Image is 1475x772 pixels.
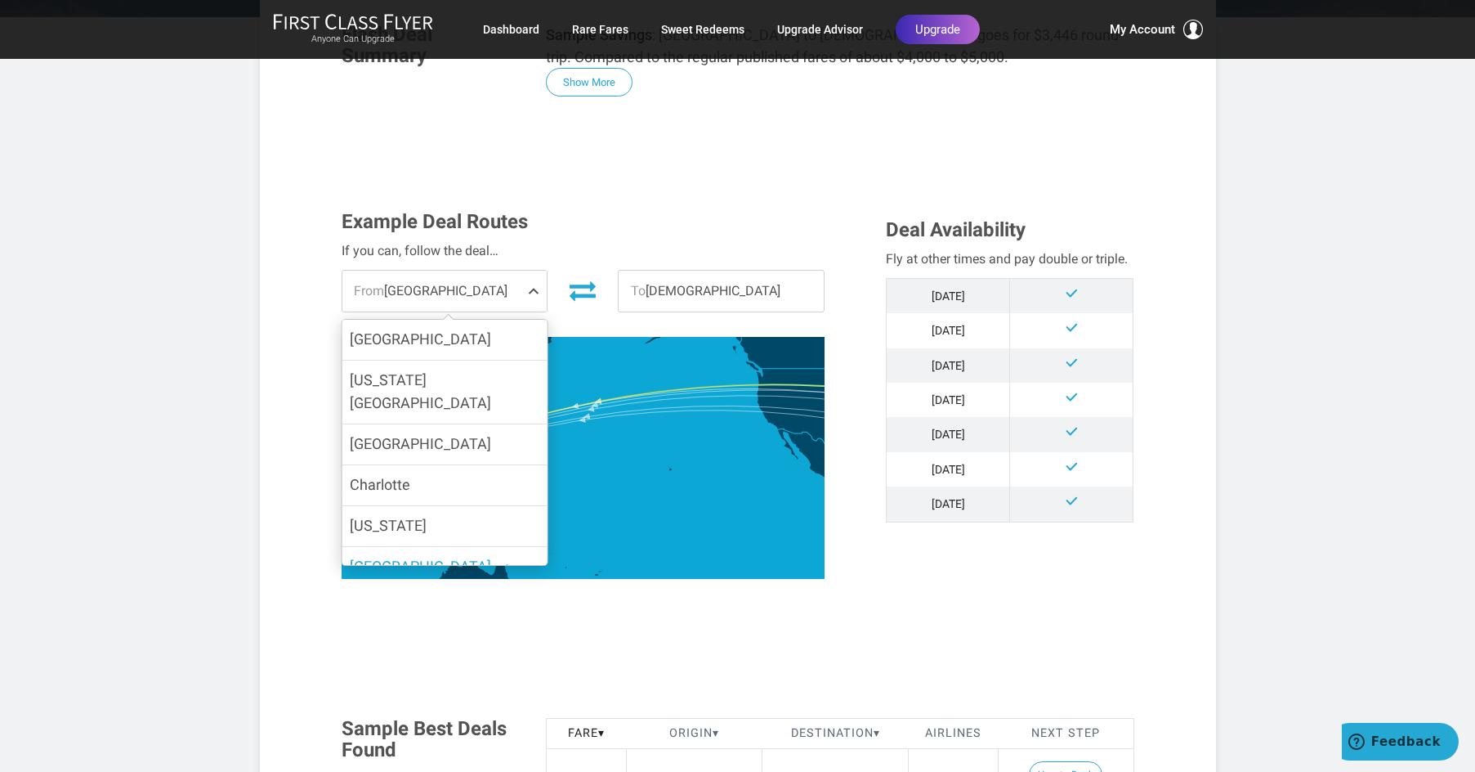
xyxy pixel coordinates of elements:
span: [DEMOGRAPHIC_DATA] [619,271,824,312]
small: Anyone Can Upgrade [273,34,433,45]
span: From [354,283,384,298]
a: First Class FlyerAnyone Can Upgrade [273,13,433,46]
span: Example Deal Routes [342,210,528,233]
path: Mexico [777,429,861,484]
th: Airlines [909,718,999,749]
td: [DATE] [887,313,1010,348]
span: ▾ [874,726,880,740]
path: Vanuatu [565,566,568,572]
span: ▾ [598,726,605,740]
span: [GEOGRAPHIC_DATA] [342,271,548,312]
button: Show More [546,68,632,96]
span: [US_STATE] [350,517,427,534]
td: [DATE] [887,452,1010,487]
span: [GEOGRAPHIC_DATA] [350,558,491,575]
td: [DATE] [887,348,1010,383]
div: Fly at other times and pay double or triple. [886,249,1133,270]
span: [US_STATE][GEOGRAPHIC_DATA] [350,371,491,412]
th: Origin [626,718,762,749]
div: If you can, follow the deal… [342,240,825,262]
th: Next Step [999,718,1133,749]
td: [DATE] [887,383,1010,417]
a: Sweet Redeems [661,15,744,44]
button: Invert Route Direction [560,272,606,308]
a: Upgrade [896,15,980,44]
h3: Sample Best Deals Found [342,718,521,761]
span: My Account [1110,20,1175,39]
td: [DATE] [887,487,1010,522]
th: Destination [762,718,909,749]
span: To [631,283,646,298]
span: Charlotte [350,476,410,493]
span: ▾ [713,726,719,740]
a: Rare Fares [572,15,628,44]
iframe: Opens a widget where you can find more information [1342,723,1459,764]
td: [DATE] [887,278,1010,313]
span: Deal Availability [886,218,1026,241]
th: Fare [546,718,626,749]
img: First Class Flyer [273,13,433,30]
td: [DATE] [887,417,1010,451]
span: [GEOGRAPHIC_DATA] [350,435,491,452]
a: Dashboard [483,15,539,44]
path: Fiji [595,569,603,576]
a: Upgrade Advisor [777,15,863,44]
button: My Account [1110,20,1203,39]
h3: Flash Deal Summary [342,24,521,67]
span: [GEOGRAPHIC_DATA] [350,330,491,348]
